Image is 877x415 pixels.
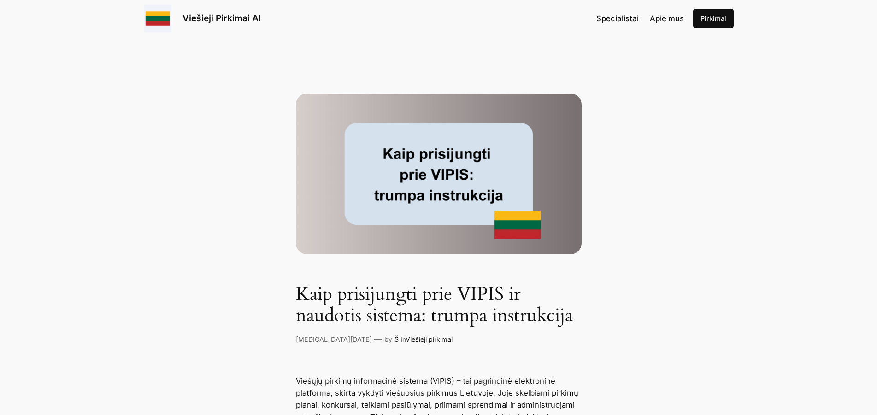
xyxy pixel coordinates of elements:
span: Specialistai [596,14,639,23]
a: Pirkimai [693,9,734,28]
a: Viešieji pirkimai [406,335,453,343]
a: Specialistai [596,12,639,24]
p: by [384,334,392,345]
span: Apie mus [650,14,684,23]
p: — [374,333,382,345]
a: Š [394,335,399,343]
a: [MEDICAL_DATA][DATE] [296,335,372,343]
span: in [401,335,406,343]
img: Viešieji pirkimai logo [144,5,171,32]
nav: Navigation [596,12,684,24]
a: Apie mus [650,12,684,24]
a: Viešieji Pirkimai AI [182,12,261,23]
h1: Kaip prisijungti prie VIPIS ir naudotis sistema: trumpa instrukcija [296,284,582,326]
